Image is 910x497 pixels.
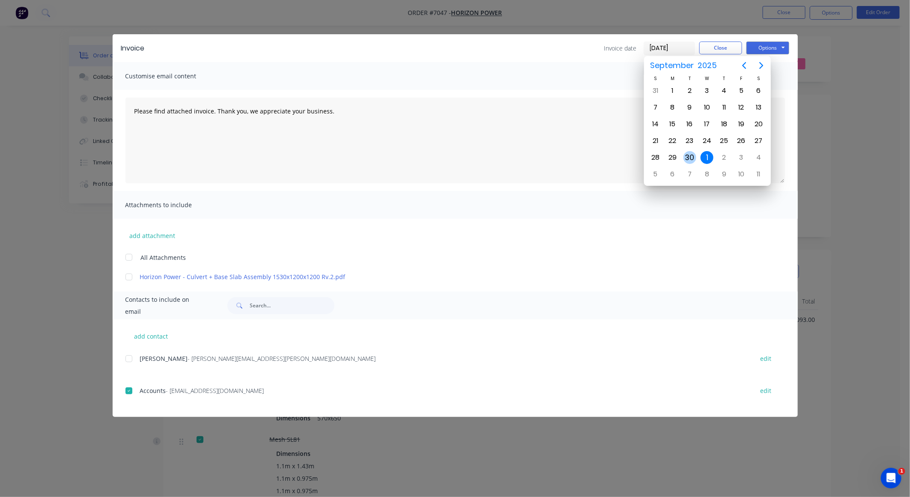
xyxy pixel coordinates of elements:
[649,151,662,164] div: Sunday, September 28, 2025
[666,151,679,164] div: Monday, September 29, 2025
[701,101,713,114] div: Wednesday, September 10, 2025
[716,75,733,82] div: T
[752,168,765,181] div: Saturday, October 11, 2025
[755,385,777,396] button: edit
[718,101,731,114] div: Thursday, September 11, 2025
[681,75,698,82] div: T
[701,134,713,147] div: Wednesday, September 24, 2025
[683,118,696,131] div: Tuesday, September 16, 2025
[188,354,376,363] span: - [PERSON_NAME][EMAIL_ADDRESS][PERSON_NAME][DOMAIN_NAME]
[683,151,696,164] div: Tuesday, September 30, 2025
[753,57,770,74] button: Next page
[649,118,662,131] div: Sunday, September 14, 2025
[718,151,731,164] div: Thursday, October 2, 2025
[125,199,220,211] span: Attachments to include
[733,75,750,82] div: F
[735,151,748,164] div: Friday, October 3, 2025
[140,387,166,395] span: Accounts
[735,118,748,131] div: Friday, September 19, 2025
[701,84,713,97] div: Wednesday, September 3, 2025
[735,134,748,147] div: Friday, September 26, 2025
[718,168,731,181] div: Thursday, October 9, 2025
[125,330,177,342] button: add contact
[698,75,716,82] div: W
[755,353,777,364] button: edit
[699,42,742,54] button: Close
[696,58,719,73] span: 2025
[718,84,731,97] div: Thursday, September 4, 2025
[125,229,180,242] button: add attachment
[752,101,765,114] div: Saturday, September 13, 2025
[701,118,713,131] div: Wednesday, September 17, 2025
[735,101,748,114] div: Friday, September 12, 2025
[140,272,745,281] a: Horizon Power - Culvert + Base Slab Assembly 1530x1200x1200 Rv.2.pdf
[125,98,785,183] textarea: Please find attached invoice. Thank you, we appreciate your business.
[881,468,901,488] iframe: Intercom live chat
[701,168,713,181] div: Wednesday, October 8, 2025
[664,75,681,82] div: M
[735,84,748,97] div: Friday, September 5, 2025
[683,168,696,181] div: Tuesday, October 7, 2025
[735,168,748,181] div: Friday, October 10, 2025
[647,75,664,82] div: S
[752,118,765,131] div: Saturday, September 20, 2025
[752,84,765,97] div: Saturday, September 6, 2025
[166,387,264,395] span: - [EMAIL_ADDRESS][DOMAIN_NAME]
[666,101,679,114] div: Monday, September 8, 2025
[752,134,765,147] div: Saturday, September 27, 2025
[746,42,789,54] button: Options
[750,75,767,82] div: S
[140,354,188,363] span: [PERSON_NAME]
[604,44,637,53] span: Invoice date
[250,297,334,314] input: Search...
[649,84,662,97] div: Sunday, August 31, 2025
[666,134,679,147] div: Monday, September 22, 2025
[701,151,713,164] div: Today, Wednesday, October 1, 2025
[666,84,679,97] div: Monday, September 1, 2025
[898,468,905,475] span: 1
[666,118,679,131] div: Monday, September 15, 2025
[649,101,662,114] div: Sunday, September 7, 2025
[683,84,696,97] div: Tuesday, September 2, 2025
[648,58,696,73] span: September
[718,118,731,131] div: Thursday, September 18, 2025
[666,168,679,181] div: Monday, October 6, 2025
[718,134,731,147] div: Thursday, September 25, 2025
[645,58,722,73] button: September2025
[121,43,145,54] div: Invoice
[125,70,220,82] span: Customise email content
[125,294,206,318] span: Contacts to include on email
[141,253,186,262] span: All Attachments
[752,151,765,164] div: Saturday, October 4, 2025
[649,168,662,181] div: Sunday, October 5, 2025
[683,134,696,147] div: Tuesday, September 23, 2025
[683,101,696,114] div: Tuesday, September 9, 2025
[649,134,662,147] div: Sunday, September 21, 2025
[736,57,753,74] button: Previous page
